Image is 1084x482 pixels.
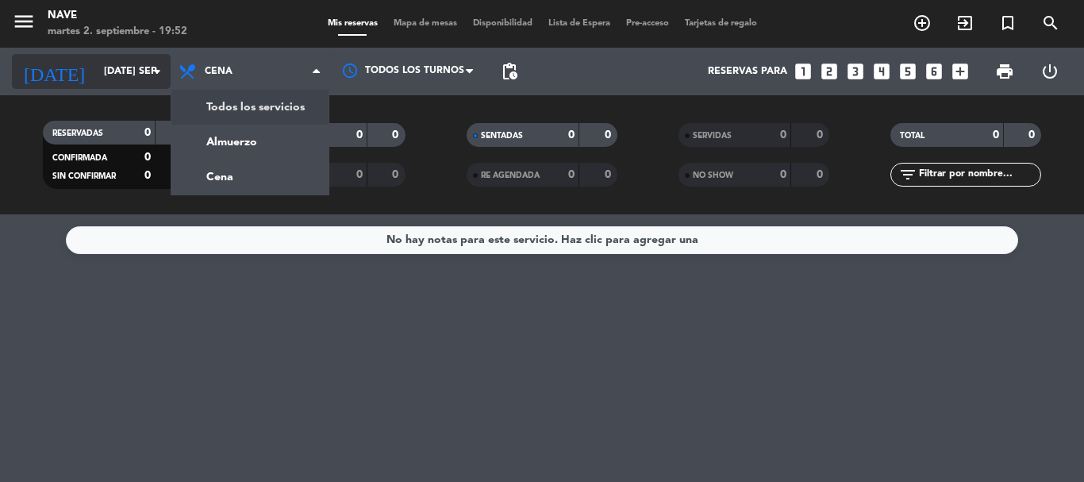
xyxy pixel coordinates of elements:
[817,169,826,180] strong: 0
[52,154,107,162] span: CONFIRMADA
[500,62,519,81] span: pending_actions
[845,61,866,82] i: looks_3
[392,129,402,141] strong: 0
[205,66,233,77] span: Cena
[605,129,614,141] strong: 0
[144,170,151,181] strong: 0
[1041,13,1060,33] i: search
[817,129,826,141] strong: 0
[677,19,765,28] span: Tarjetas de regalo
[392,169,402,180] strong: 0
[618,19,677,28] span: Pre-acceso
[171,90,329,125] a: Todos los servicios
[900,132,924,140] span: TOTAL
[924,61,944,82] i: looks_6
[52,172,116,180] span: SIN CONFIRMAR
[144,152,151,163] strong: 0
[993,129,999,141] strong: 0
[171,125,329,160] a: Almuerzo
[12,10,36,39] button: menu
[568,129,575,141] strong: 0
[171,160,329,195] a: Cena
[955,13,974,33] i: exit_to_app
[871,61,892,82] i: looks_4
[793,61,813,82] i: looks_one
[917,166,1040,183] input: Filtrar por nombre...
[48,24,187,40] div: martes 2. septiembre - 19:52
[568,169,575,180] strong: 0
[819,61,840,82] i: looks_two
[693,132,732,140] span: SERVIDAS
[898,61,918,82] i: looks_5
[144,127,151,138] strong: 0
[693,172,733,179] span: NO SHOW
[780,169,786,180] strong: 0
[356,129,363,141] strong: 0
[605,169,614,180] strong: 0
[995,62,1014,81] span: print
[148,62,167,81] i: arrow_drop_down
[52,129,103,137] span: RESERVADAS
[481,132,523,140] span: SENTADAS
[356,169,363,180] strong: 0
[320,19,386,28] span: Mis reservas
[48,8,187,24] div: Nave
[1040,62,1059,81] i: power_settings_new
[481,172,540,179] span: RE AGENDADA
[12,54,96,89] i: [DATE]
[540,19,618,28] span: Lista de Espera
[12,10,36,33] i: menu
[950,61,971,82] i: add_box
[898,165,917,184] i: filter_list
[1028,129,1038,141] strong: 0
[998,13,1017,33] i: turned_in_not
[465,19,540,28] span: Disponibilidad
[386,19,465,28] span: Mapa de mesas
[386,231,698,249] div: No hay notas para este servicio. Haz clic para agregar una
[708,66,787,77] span: Reservas para
[1027,48,1072,95] div: LOG OUT
[780,129,786,141] strong: 0
[913,13,932,33] i: add_circle_outline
